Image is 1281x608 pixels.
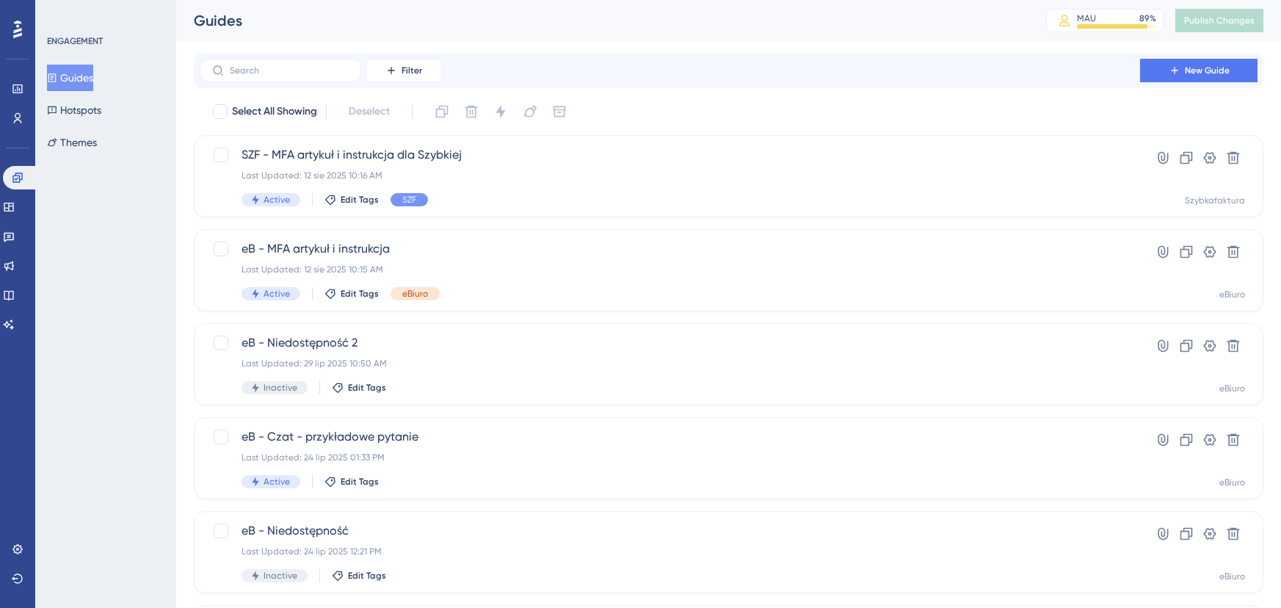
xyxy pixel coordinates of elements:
button: Guides [47,65,93,91]
button: Filter [367,59,440,82]
span: Deselect [349,103,390,120]
div: Last Updated: 24 lip 2025 12:21 PM [242,546,1098,557]
span: SZF - MFA artykuł i instrukcja dla Szybkiej [242,146,1098,164]
div: Guides [194,10,1009,31]
span: Publish Changes [1184,15,1255,26]
div: eBiuro [1219,571,1245,582]
button: Themes [47,129,97,156]
button: Deselect [335,98,403,125]
span: Select All Showing [232,103,317,120]
div: ENGAGEMENT [47,35,103,47]
span: Edit Tags [348,382,386,394]
div: MAU [1077,12,1096,24]
span: Edit Tags [341,194,379,206]
button: Publish Changes [1175,9,1263,32]
span: Active [264,476,290,488]
div: eBiuro [1219,289,1245,300]
span: eB - Niedostępność [242,522,1098,540]
span: Edit Tags [348,570,386,582]
button: Edit Tags [324,288,379,300]
div: 89 % [1139,12,1156,24]
span: Inactive [264,382,297,394]
span: Filter [402,65,422,76]
div: Szybkafaktura [1185,195,1245,206]
div: eBiuro [1219,477,1245,488]
span: Edit Tags [341,288,379,300]
span: New Guide [1185,65,1230,76]
div: Last Updated: 12 sie 2025 10:16 AM [242,170,1098,181]
button: New Guide [1140,59,1258,82]
span: Active [264,194,290,206]
input: Search [230,65,349,76]
button: Edit Tags [324,194,379,206]
span: eBiuro [402,288,428,300]
span: eB - MFA artykuł i instrukcja [242,240,1098,258]
span: Active [264,288,290,300]
div: Last Updated: 12 sie 2025 10:15 AM [242,264,1098,275]
span: eB - Niedostępność 2 [242,334,1098,352]
span: Edit Tags [341,476,379,488]
span: eB - Czat - przykładowe pytanie [242,428,1098,446]
span: Inactive [264,570,297,582]
button: Edit Tags [324,476,379,488]
div: Last Updated: 24 lip 2025 01:33 PM [242,452,1098,463]
div: Last Updated: 29 lip 2025 10:50 AM [242,358,1098,369]
button: Hotspots [47,97,101,123]
span: SZF [402,194,416,206]
div: eBiuro [1219,383,1245,394]
button: Edit Tags [332,570,386,582]
button: Edit Tags [332,382,386,394]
